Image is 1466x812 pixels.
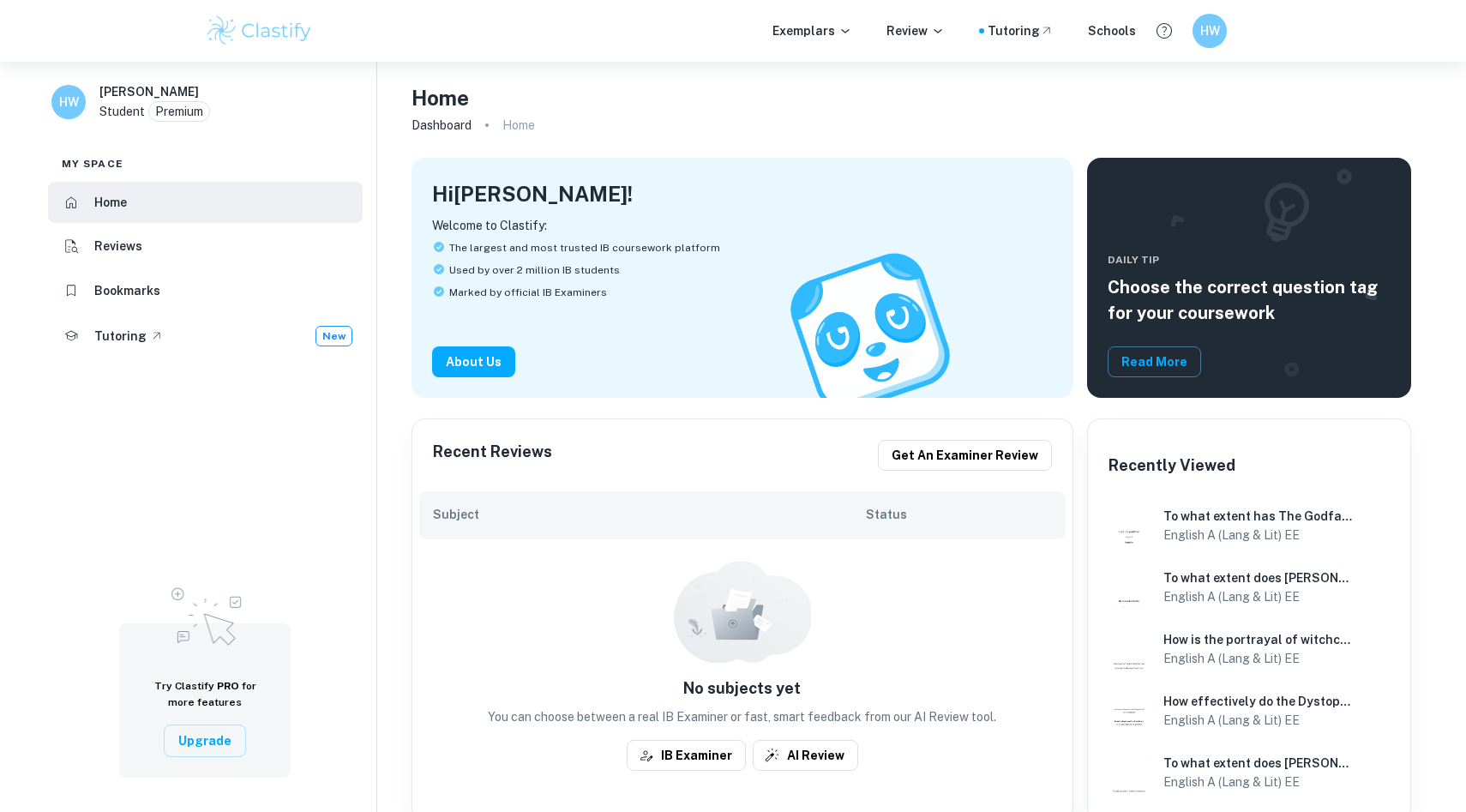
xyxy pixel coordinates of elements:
button: HW [1193,14,1227,48]
h6: HW [59,93,79,111]
a: English A (Lang & Lit) EE example thumbnail: To what extent has The Godfather portrayTo what exte... [1102,498,1397,553]
button: Upgrade [164,725,246,757]
h6: To what extent has The Godfather portrayed the idea of the Great American Dream, and how does the... [1163,507,1352,526]
a: English A (Lang & Lit) EE example thumbnail: To what extent does J. Cole effectuate sTo what exte... [1102,560,1397,615]
h6: English A (Lang & Lit) EE [1163,526,1352,544]
span: My space [62,156,123,171]
img: English A (Lang & Lit) EE example thumbnail: To what extent does J. Cole effectuate s [1109,567,1150,608]
p: Premium [155,102,203,121]
h6: English A (Lang & Lit) EE [1163,773,1352,791]
h6: Try Clastify for more features [140,678,270,711]
button: IB Examiner [627,740,746,771]
h6: Recent Reviews [433,440,552,471]
a: Dashboard [412,113,472,137]
button: Read More [1108,346,1201,377]
button: Help and Feedback [1150,16,1179,45]
p: Review [886,21,945,40]
h6: English A (Lang & Lit) EE [1163,711,1352,730]
span: New [316,328,351,344]
h6: Bookmarks [94,281,160,300]
a: Bookmarks [48,270,363,311]
h6: English A (Lang & Lit) EE [1163,649,1352,668]
img: English A (Lang & Lit) EE example thumbnail: To what extent has The Godfather portray [1109,505,1150,546]
h6: How is the portrayal of witchcraft in [PERSON_NAME] Circe a Representation of [DEMOGRAPHIC_DATA] ... [1163,630,1352,649]
h4: Hi [PERSON_NAME] ! [432,178,633,209]
p: Welcome to Clastify: [432,216,1053,235]
h6: Recently Viewed [1109,454,1235,478]
h6: To what extent does [PERSON_NAME] represent a feminist narrative, and how does it fit into broade... [1163,754,1352,773]
img: English A (Lang & Lit) EE example thumbnail: How effectively do the Dystopian fiction [1109,690,1150,731]
h6: No subjects yet [419,677,1066,701]
img: English A (Lang & Lit) EE example thumbnail: How is the portrayal of witchcraft in Ma [1109,629,1150,670]
img: Clastify logo [205,14,314,48]
h6: HW [1200,21,1220,40]
h5: Choose the correct question tag for your coursework [1108,274,1391,326]
p: Exemplars [772,21,852,40]
p: Home [502,116,535,135]
p: Student [99,102,145,121]
span: Used by over 2 million IB students [449,262,620,278]
button: Get an examiner review [878,440,1052,471]
button: AI Review [753,740,858,771]
h6: Home [94,193,127,212]
h6: [PERSON_NAME] [99,82,199,101]
h6: To what extent does [PERSON_NAME] effectuate social understanding of the contemporary issues face... [1163,568,1352,587]
h6: How effectively do the Dystopian fiction novels, Divergent by [PERSON_NAME] and The Hunger Games ... [1163,692,1352,711]
span: Marked by official IB Examiners [449,285,607,300]
a: English A (Lang & Lit) EE example thumbnail: How is the portrayal of witchcraft in MaHow is the p... [1102,622,1397,677]
h4: Home [412,82,469,113]
a: English A (Lang & Lit) EE example thumbnail: To what extent does Mulan represent a feTo what exte... [1102,745,1397,800]
button: About Us [432,346,515,377]
span: The largest and most trusted IB coursework platform [449,240,720,256]
img: Upgrade to Pro [162,577,248,651]
a: Reviews [48,226,363,268]
span: Daily Tip [1108,252,1391,268]
h6: Status [866,505,1052,524]
h6: Reviews [94,237,142,256]
h6: Subject [433,505,867,524]
a: TutoringNew [48,315,363,358]
p: You can choose between a real IB Examiner or fast, smart feedback from our AI Review tool. [419,707,1066,726]
img: English A (Lang & Lit) EE example thumbnail: To what extent does Mulan represent a fe [1109,752,1150,793]
a: Home [48,182,363,223]
a: Schools [1088,21,1136,40]
span: PRO [217,680,239,692]
a: English A (Lang & Lit) EE example thumbnail: How effectively do the Dystopian fictionHow effectiv... [1102,683,1397,738]
h6: Tutoring [94,327,147,346]
a: Tutoring [988,21,1054,40]
h6: English A (Lang & Lit) EE [1163,587,1352,606]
